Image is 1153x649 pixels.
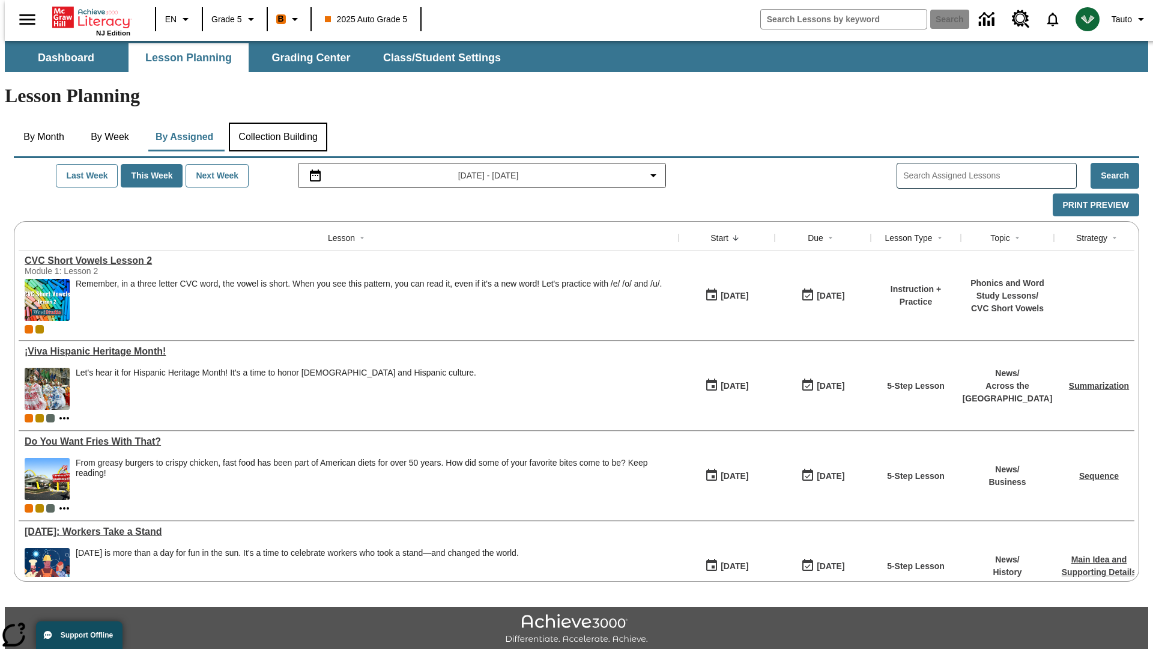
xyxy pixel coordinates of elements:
button: Sort [728,231,743,245]
a: Labor Day: Workers Take a Stand, Lessons [25,526,673,537]
div: Module 1: Lesson 2 [25,266,205,276]
svg: Collapse Date Range Filter [646,168,661,183]
button: Grade: Grade 5, Select a grade [207,8,263,30]
a: CVC Short Vowels Lesson 2, Lessons [25,255,673,266]
button: 10/09/25: First time the lesson was available [701,374,752,397]
p: Across the [GEOGRAPHIC_DATA] [963,380,1053,405]
img: avatar image [1076,7,1100,31]
span: Dashboard [38,51,94,65]
button: Sort [1107,231,1122,245]
p: Instruction + Practice [877,283,955,308]
input: search field [761,10,927,29]
a: Sequence [1079,471,1119,481]
div: OL 2025 Auto Grade 6 [46,504,55,513]
div: Current Class [25,325,33,334]
button: Sort [355,231,369,245]
span: Class/Student Settings [383,51,501,65]
div: Topic [990,232,1010,244]
p: News / [993,553,1021,566]
a: ¡Viva Hispanic Heritage Month! , Lessons [25,346,673,357]
button: 10/09/25: Last day the lesson can be accessed [797,374,849,397]
div: Start [710,232,728,244]
a: Main Idea and Supporting Details [1062,555,1136,577]
a: Summarization [1069,381,1129,391]
button: Show more classes [57,411,71,425]
span: 2025 Auto Grade 5 [325,13,408,26]
p: Remember, in a three letter CVC word, the vowel is short. When you see this pattern, you can read... [76,279,662,289]
button: Open side menu [10,2,45,37]
span: EN [165,13,177,26]
img: A photograph of Hispanic women participating in a parade celebrating Hispanic culture. The women ... [25,368,70,410]
button: Print Preview [1053,193,1139,217]
div: Home [52,4,130,37]
div: Lesson [328,232,355,244]
a: Home [52,5,130,29]
button: 10/09/25: Last day the lesson can be accessed [797,465,849,487]
div: [DATE] [721,469,748,484]
div: From greasy burgers to crispy chicken, fast food has been part of American diets for over 50 year... [76,458,673,500]
div: From greasy burgers to crispy chicken, fast food has been part of American diets for over 50 year... [76,458,673,478]
span: New 2025 class [35,325,44,334]
button: This Week [121,164,183,187]
div: Current Class [25,414,33,422]
button: Support Offline [36,621,123,649]
input: Search Assigned Lessons [903,167,1076,184]
button: Class/Student Settings [374,43,510,72]
button: 10/10/25: First time the lesson was available [701,284,752,307]
button: Show more classes [57,501,71,516]
button: By Month [14,123,74,151]
div: [DATE] [817,469,844,484]
span: NJ Edition [96,29,130,37]
img: CVC Short Vowels Lesson 2. [25,279,70,321]
div: Due [808,232,823,244]
div: ¡Viva Hispanic Heritage Month! [25,346,673,357]
button: Search [1091,163,1139,189]
div: [DATE] [817,379,844,394]
div: [DATE] [817,559,844,574]
span: Lesson Planning [145,51,232,65]
a: Resource Center, Will open in new tab [1005,3,1037,35]
span: Grading Center [271,51,350,65]
button: Profile/Settings [1107,8,1153,30]
h1: Lesson Planning [5,85,1148,107]
span: Tauto [1112,13,1132,26]
p: Business [988,476,1026,489]
div: New 2025 class [35,504,44,513]
div: Let's hear it for Hispanic Heritage Month! It's a time to honor Hispanic Americans and Hispanic c... [76,368,476,410]
div: Lesson Type [885,232,932,244]
div: New 2025 class [35,414,44,422]
button: Dashboard [6,43,126,72]
span: Labor Day is more than a day for fun in the sun. It's a time to celebrate workers who took a stan... [76,548,519,590]
img: One of the first McDonald's stores, with the iconic red sign and golden arches. [25,458,70,500]
p: News / [963,367,1053,380]
p: 5-Step Lesson [887,470,945,483]
span: B [278,11,284,26]
p: Phonics and Word Study Lessons / [967,277,1048,302]
div: Labor Day: Workers Take a Stand [25,526,673,537]
p: News / [988,463,1026,476]
div: [DATE] [817,288,844,303]
button: Grading Center [251,43,371,72]
button: Sort [823,231,838,245]
a: Data Center [972,3,1005,36]
p: History [993,566,1021,579]
span: [DATE] - [DATE] [458,169,519,182]
div: Remember, in a three letter CVC word, the vowel is short. When you see this pattern, you can read... [76,279,662,321]
button: Lesson Planning [129,43,249,72]
div: Current Class [25,504,33,513]
button: Select the date range menu item [303,168,661,183]
button: Sort [1010,231,1024,245]
button: Select a new avatar [1068,4,1107,35]
p: CVC Short Vowels [967,302,1048,315]
button: By Week [80,123,140,151]
div: OL 2025 Auto Grade 6 [46,414,55,422]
